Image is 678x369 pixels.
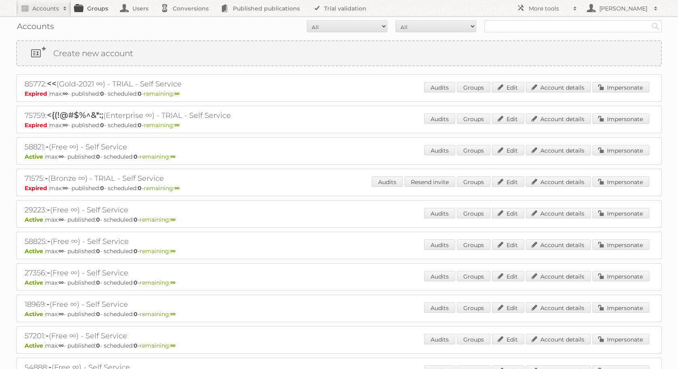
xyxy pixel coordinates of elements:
[170,310,176,318] strong: ∞
[25,268,307,278] h2: 27356: (Free ∞) - Self Service
[47,205,50,214] span: -
[492,302,524,313] a: Edit
[592,334,649,344] a: Impersonate
[59,310,64,318] strong: ∞
[457,82,490,92] a: Groups
[25,90,49,97] span: Expired
[424,239,455,250] a: Audits
[597,4,650,13] h2: [PERSON_NAME]
[47,110,103,120] span: <{(!@#$%^&*:;
[492,113,524,124] a: Edit
[140,342,176,349] span: remaining:
[25,153,45,160] span: Active
[526,239,591,250] a: Account details
[59,247,64,255] strong: ∞
[25,90,653,97] p: max: - published: - scheduled: -
[45,173,48,183] span: -
[59,279,64,286] strong: ∞
[144,90,180,97] span: remaining:
[592,82,649,92] a: Impersonate
[138,90,142,97] strong: 0
[25,110,307,121] h2: 75759: (Enterprise ∞) - TRIAL - Self Service
[25,205,307,215] h2: 29223: (Free ∞) - Self Service
[25,173,307,184] h2: 71575: (Bronze ∞) - TRIAL - Self Service
[424,145,455,155] a: Audits
[25,279,653,286] p: max: - published: - scheduled: -
[170,247,176,255] strong: ∞
[592,176,649,187] a: Impersonate
[59,342,64,349] strong: ∞
[492,208,524,218] a: Edit
[59,153,64,160] strong: ∞
[592,145,649,155] a: Impersonate
[25,247,653,255] p: max: - published: - scheduled: -
[526,334,591,344] a: Account details
[424,334,455,344] a: Audits
[492,239,524,250] a: Edit
[47,79,56,88] span: <<
[25,142,307,152] h2: 58821: (Free ∞) - Self Service
[170,153,176,160] strong: ∞
[592,271,649,281] a: Impersonate
[140,153,176,160] span: remaining:
[96,310,100,318] strong: 0
[174,90,180,97] strong: ∞
[59,216,64,223] strong: ∞
[457,145,490,155] a: Groups
[25,247,45,255] span: Active
[25,342,45,349] span: Active
[134,247,138,255] strong: 0
[63,90,68,97] strong: ∞
[592,208,649,218] a: Impersonate
[424,208,455,218] a: Audits
[424,113,455,124] a: Audits
[25,331,307,341] h2: 57201: (Free ∞) - Self Service
[424,302,455,313] a: Audits
[372,176,403,187] a: Audits
[25,153,653,160] p: max: - published: - scheduled: -
[25,310,653,318] p: max: - published: - scheduled: -
[25,299,307,310] h2: 18969: (Free ∞) - Self Service
[96,279,100,286] strong: 0
[492,334,524,344] a: Edit
[140,216,176,223] span: remaining:
[100,90,104,97] strong: 0
[170,279,176,286] strong: ∞
[424,271,455,281] a: Audits
[134,153,138,160] strong: 0
[404,176,455,187] a: Resend invite
[457,239,490,250] a: Groups
[47,268,50,277] span: -
[526,208,591,218] a: Account details
[17,41,661,65] a: Create new account
[529,4,569,13] h2: More tools
[457,208,490,218] a: Groups
[526,176,591,187] a: Account details
[492,176,524,187] a: Edit
[457,271,490,281] a: Groups
[457,176,490,187] a: Groups
[134,342,138,349] strong: 0
[457,302,490,313] a: Groups
[526,113,591,124] a: Account details
[174,122,180,129] strong: ∞
[649,20,661,32] input: Search
[46,299,50,309] span: -
[100,184,104,192] strong: 0
[492,145,524,155] a: Edit
[140,310,176,318] span: remaining:
[25,122,653,129] p: max: - published: - scheduled: -
[63,184,68,192] strong: ∞
[25,184,653,192] p: max: - published: - scheduled: -
[424,82,455,92] a: Audits
[140,247,176,255] span: remaining:
[170,216,176,223] strong: ∞
[25,184,49,192] span: Expired
[526,82,591,92] a: Account details
[100,122,104,129] strong: 0
[96,247,100,255] strong: 0
[492,271,524,281] a: Edit
[526,302,591,313] a: Account details
[134,310,138,318] strong: 0
[138,184,142,192] strong: 0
